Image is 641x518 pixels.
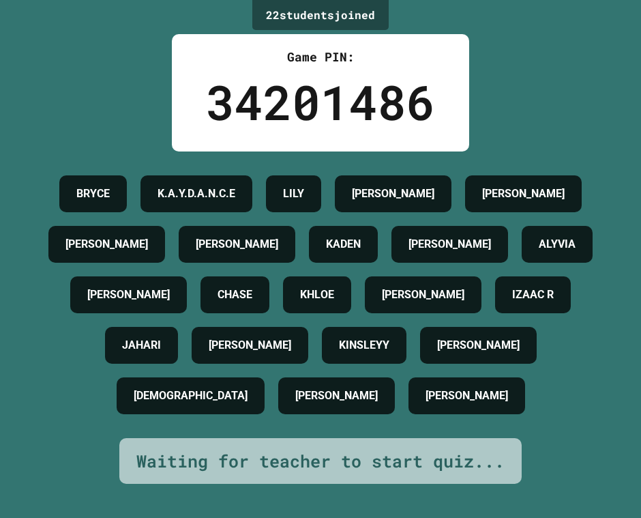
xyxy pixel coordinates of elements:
[437,337,520,354] h4: [PERSON_NAME]
[408,236,491,253] h4: [PERSON_NAME]
[339,337,389,354] h4: KINSLEYY
[76,186,110,202] h4: BRYCE
[326,236,361,253] h4: KADEN
[352,186,434,202] h4: [PERSON_NAME]
[65,236,148,253] h4: [PERSON_NAME]
[158,186,235,202] h4: K.A.Y.D.A.N.C.E
[209,337,291,354] h4: [PERSON_NAME]
[122,337,161,354] h4: JAHARI
[218,287,252,303] h4: CHASE
[382,287,464,303] h4: [PERSON_NAME]
[512,287,554,303] h4: IZAAC R
[482,186,565,202] h4: [PERSON_NAME]
[283,186,304,202] h4: LILY
[87,287,170,303] h4: [PERSON_NAME]
[426,388,508,404] h4: [PERSON_NAME]
[539,236,576,253] h4: ALYVIA
[206,48,435,66] div: Game PIN:
[196,236,278,253] h4: [PERSON_NAME]
[206,66,435,138] div: 34201486
[136,448,505,474] div: Waiting for teacher to start quiz...
[295,388,378,404] h4: [PERSON_NAME]
[134,388,248,404] h4: [DEMOGRAPHIC_DATA]
[300,287,334,303] h4: KHLOE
